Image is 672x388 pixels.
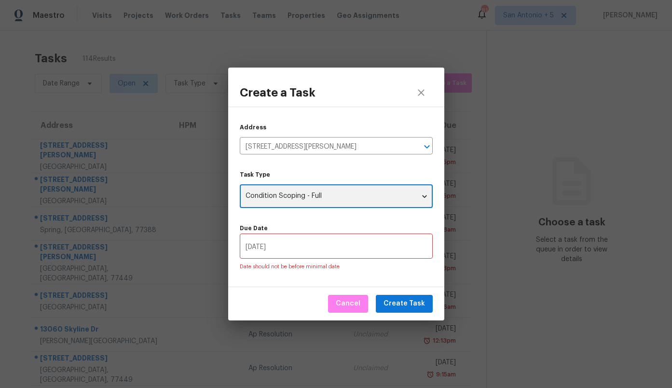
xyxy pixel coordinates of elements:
button: close [410,81,433,104]
h3: Create a Task [240,86,315,99]
button: Cancel [328,295,368,313]
span: Cancel [336,298,360,310]
span: Create Task [384,298,425,310]
label: Due Date [240,225,433,231]
input: Search by address [240,139,406,154]
label: Address [240,125,266,130]
button: Create Task [376,295,433,313]
label: Task Type [240,172,433,178]
button: Open [420,140,434,153]
div: Condition Scoping - Full [240,185,433,208]
p: Date should not be before minimal date [240,263,433,271]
